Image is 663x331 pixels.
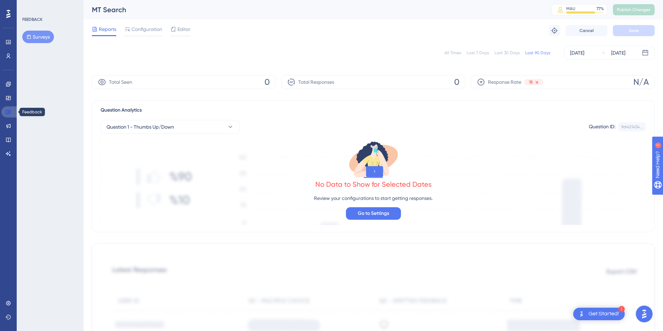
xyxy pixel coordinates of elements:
[613,4,655,15] button: Publish Changes
[101,106,142,114] span: Question Analytics
[109,78,132,86] span: Total Seen
[633,76,649,88] span: N/A
[566,6,575,11] div: MAU
[613,25,655,36] button: Save
[495,50,520,56] div: Last 30 Days
[488,78,521,86] span: Response Rate
[597,6,604,11] div: 77 %
[577,310,586,318] img: launcher-image-alternative-text
[525,50,550,56] div: Last 90 Days
[101,120,240,134] button: Question 1 - Thumbs Up/Down
[358,209,389,218] span: Go to Settings
[617,7,650,13] span: Publish Changes
[314,194,433,202] p: Review your configurations to start getting responses.
[454,76,459,88] span: 0
[177,25,190,33] span: Editor
[315,179,432,189] div: No Data to Show for Selected Dates
[634,304,655,324] iframe: UserGuiding AI Assistant Launcher
[618,306,625,312] div: 1
[589,122,615,131] div: Question ID:
[132,25,162,33] span: Configuration
[48,3,50,9] div: 1
[99,25,116,33] span: Reports
[467,50,489,56] div: Last 7 Days
[16,2,44,10] span: Need Help?
[611,49,625,57] div: [DATE]
[629,28,639,33] span: Save
[573,308,625,320] div: Open Get Started! checklist, remaining modules: 1
[444,50,461,56] div: All Times
[298,78,334,86] span: Total Responses
[579,28,594,33] span: Cancel
[106,123,174,131] span: Question 1 - Thumbs Up/Down
[589,310,619,318] div: Get Started!
[621,124,643,130] div: 9d401454...
[566,25,607,36] button: Cancel
[22,31,54,43] button: Surveys
[92,5,534,15] div: MT Search
[529,79,533,85] span: 18
[22,17,42,22] div: FEEDBACK
[265,76,270,88] span: 0
[570,49,584,57] div: [DATE]
[346,207,401,220] button: Go to Settings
